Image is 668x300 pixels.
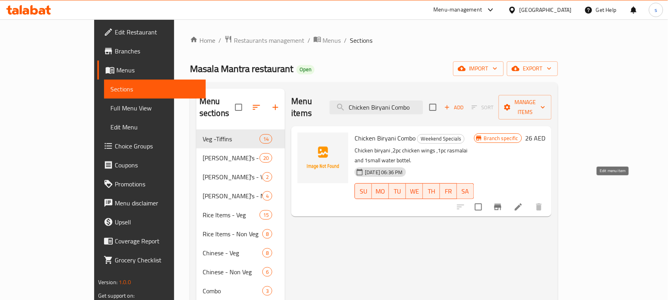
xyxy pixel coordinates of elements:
[260,211,272,219] span: 15
[406,183,423,199] button: WE
[296,66,315,73] span: Open
[409,186,420,197] span: WE
[97,23,206,42] a: Edit Restaurant
[655,6,657,14] span: s
[196,243,285,262] div: Chinese - Veg8
[262,191,272,201] div: items
[203,210,260,220] div: Rice Items - Veg
[470,199,487,215] span: Select to update
[196,129,285,148] div: Veg -Tiffins14
[218,36,221,45] li: /
[263,249,272,257] span: 8
[513,64,552,74] span: export
[196,186,285,205] div: [PERSON_NAME]'s - Non Veg4
[115,141,199,151] span: Choice Groups
[467,101,499,114] span: Select section first
[203,153,260,163] div: Biryani's - Non Veg
[372,183,389,199] button: MO
[196,205,285,224] div: Rice Items - Veg15
[266,98,285,117] button: Add section
[110,84,199,94] span: Sections
[115,160,199,170] span: Coupons
[441,101,467,114] button: Add
[263,287,272,295] span: 3
[97,213,206,232] a: Upsell
[97,61,206,80] a: Menus
[203,286,262,296] div: Combo
[355,183,372,199] button: SU
[443,186,454,197] span: FR
[260,134,272,144] div: items
[425,99,441,116] span: Select section
[115,46,199,56] span: Branches
[260,153,272,163] div: items
[375,186,386,197] span: MO
[115,198,199,208] span: Menu disclaimer
[196,262,285,281] div: Chinese - Non Veg6
[203,248,262,258] span: Chinese - Veg
[520,6,572,14] div: [GEOGRAPHIC_DATA]
[263,192,272,200] span: 4
[358,186,369,197] span: SU
[262,286,272,296] div: items
[330,101,423,114] input: search
[453,61,504,76] button: import
[97,175,206,194] a: Promotions
[119,277,131,287] span: 1.0.0
[110,103,199,113] span: Full Menu View
[97,251,206,270] a: Grocery Checklist
[110,122,199,132] span: Edit Menu
[355,146,474,165] p: Chicken biryani ,2pc chicken wings ,1pc rasmalai and 1small water bottel.
[355,132,416,144] span: Chicken Biryani Combo
[260,154,272,162] span: 20
[499,95,552,120] button: Manage items
[115,236,199,246] span: Coverage Report
[203,267,262,277] span: Chinese - Non Veg
[196,224,285,243] div: Rice Items - Non Veg8
[260,135,272,143] span: 14
[203,172,262,182] div: Thali's - Veg
[230,99,247,116] span: Select all sections
[350,36,373,45] span: Sections
[434,5,482,15] div: Menu-management
[196,167,285,186] div: [PERSON_NAME]'s - Veg2
[505,97,545,117] span: Manage items
[97,232,206,251] a: Coverage Report
[116,65,199,75] span: Menus
[525,133,545,144] h6: 26 AED
[441,101,467,114] span: Add item
[262,248,272,258] div: items
[307,36,310,45] li: /
[97,194,206,213] a: Menu disclaimer
[344,36,347,45] li: /
[203,191,262,201] span: [PERSON_NAME]'s - Non Veg
[203,229,262,239] div: Rice Items - Non Veg
[263,230,272,238] span: 8
[262,229,272,239] div: items
[440,183,457,199] button: FR
[296,65,315,74] div: Open
[203,153,260,163] span: [PERSON_NAME]'s - Non Veg
[529,197,548,216] button: delete
[190,60,293,78] span: Masala Mantra restaurant
[97,137,206,156] a: Choice Groups
[234,36,304,45] span: Restaurants management
[443,103,465,112] span: Add
[104,118,206,137] a: Edit Menu
[115,27,199,37] span: Edit Restaurant
[199,95,235,119] h2: Menu sections
[488,197,507,216] button: Branch-specific-item
[190,35,558,46] nav: breadcrumb
[323,36,341,45] span: Menus
[115,217,199,227] span: Upsell
[362,169,406,176] span: [DATE] 06:36 PM
[97,156,206,175] a: Coupons
[263,173,272,181] span: 2
[423,183,440,199] button: TH
[392,186,403,197] span: TU
[481,135,522,142] span: Branch specific
[457,183,474,199] button: SA
[203,172,262,182] span: [PERSON_NAME]'s - Veg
